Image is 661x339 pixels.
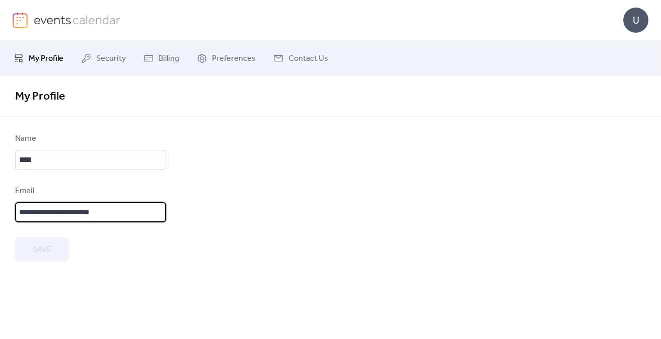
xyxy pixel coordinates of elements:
[159,53,179,65] span: Billing
[623,8,648,33] div: U
[96,53,126,65] span: Security
[288,53,328,65] span: Contact Us
[74,45,133,72] a: Security
[29,53,63,65] span: My Profile
[266,45,336,72] a: Contact Us
[15,185,164,197] div: Email
[34,12,121,27] img: logo-type
[136,45,187,72] a: Billing
[13,12,28,28] img: logo
[15,133,164,145] div: Name
[189,45,263,72] a: Preferences
[15,86,65,108] span: My Profile
[6,45,71,72] a: My Profile
[212,53,256,65] span: Preferences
